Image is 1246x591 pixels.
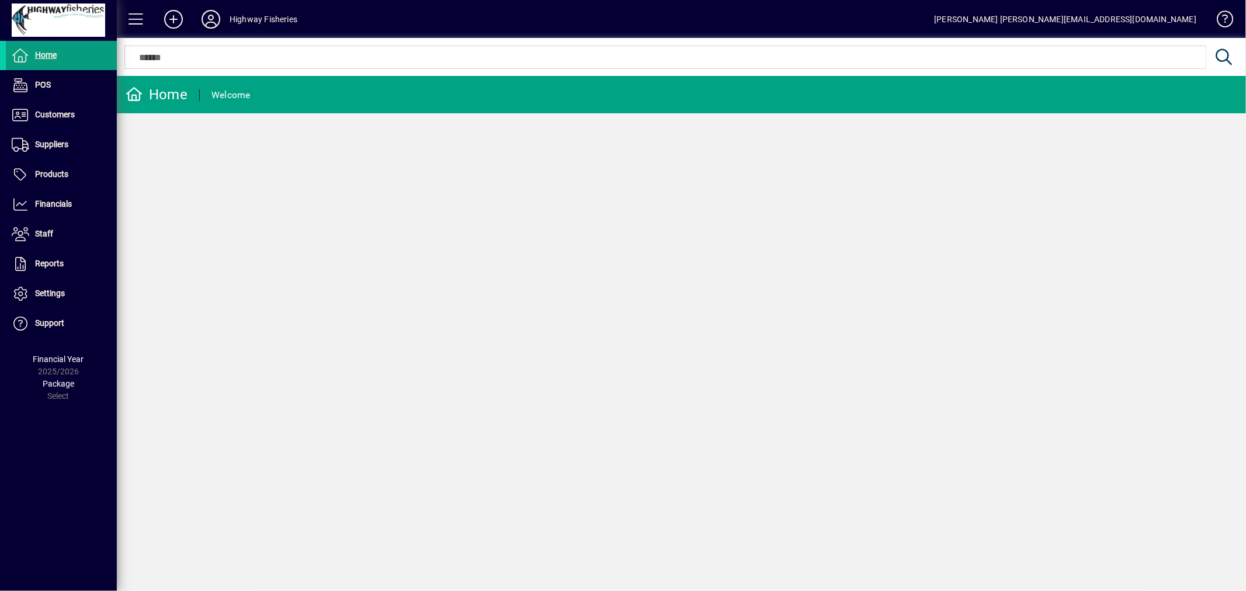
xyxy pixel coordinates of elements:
[126,85,188,104] div: Home
[6,71,117,100] a: POS
[211,86,251,105] div: Welcome
[6,309,117,338] a: Support
[35,318,64,328] span: Support
[35,80,51,89] span: POS
[35,140,68,149] span: Suppliers
[6,100,117,130] a: Customers
[35,259,64,268] span: Reports
[1208,2,1231,40] a: Knowledge Base
[934,10,1196,29] div: [PERSON_NAME] [PERSON_NAME][EMAIL_ADDRESS][DOMAIN_NAME]
[192,9,230,30] button: Profile
[35,50,57,60] span: Home
[155,9,192,30] button: Add
[6,160,117,189] a: Products
[6,279,117,308] a: Settings
[35,229,53,238] span: Staff
[43,379,74,388] span: Package
[6,220,117,249] a: Staff
[230,10,297,29] div: Highway Fisheries
[6,249,117,279] a: Reports
[35,110,75,119] span: Customers
[35,288,65,298] span: Settings
[35,199,72,208] span: Financials
[35,169,68,179] span: Products
[6,130,117,159] a: Suppliers
[33,354,84,364] span: Financial Year
[6,190,117,219] a: Financials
